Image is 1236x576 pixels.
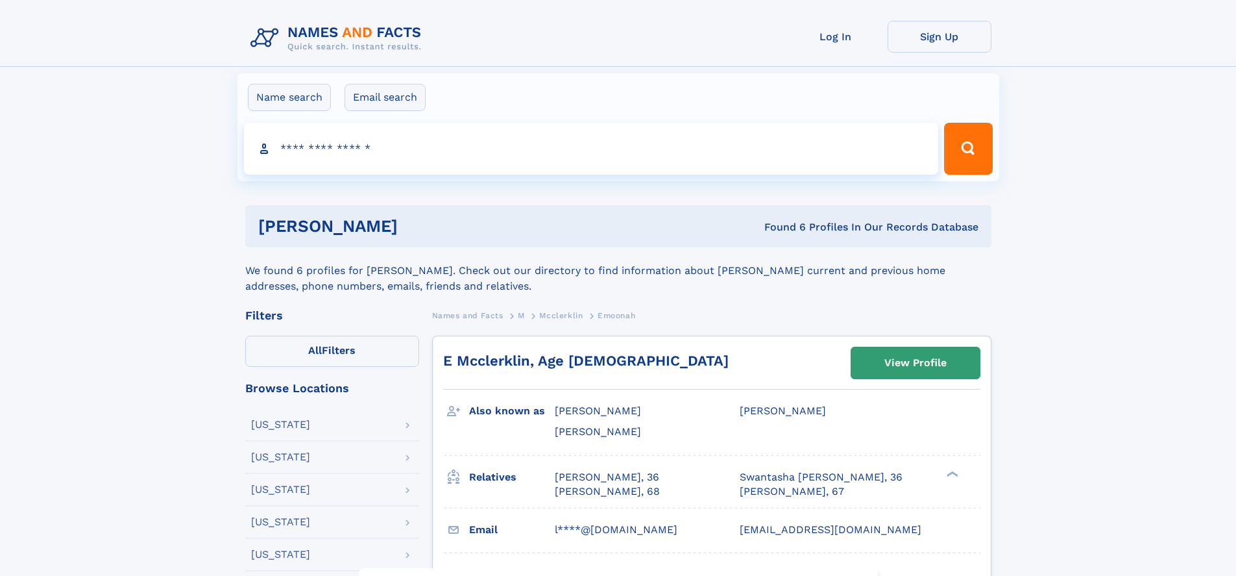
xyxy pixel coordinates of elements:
div: [US_STATE] [251,419,310,430]
span: [PERSON_NAME] [555,425,641,438]
a: M [518,307,525,323]
span: Mcclerklin [539,311,583,320]
div: ❯ [943,470,959,478]
a: View Profile [851,347,980,379]
a: [PERSON_NAME], 36 [555,470,659,484]
div: Browse Locations [245,382,419,394]
h3: Email [469,519,555,541]
a: Names and Facts [432,307,503,323]
a: Log In [784,21,888,53]
span: [PERSON_NAME] [555,405,641,417]
label: Name search [248,84,331,111]
a: Mcclerklin [539,307,583,323]
div: [US_STATE] [251,549,310,560]
a: [PERSON_NAME], 68 [555,484,660,499]
a: E Mcclerklin, Age [DEMOGRAPHIC_DATA] [443,353,729,369]
input: search input [244,123,939,175]
span: All [308,344,322,357]
a: [PERSON_NAME], 67 [740,484,844,499]
div: Filters [245,310,419,321]
div: [US_STATE] [251,517,310,527]
label: Email search [345,84,426,111]
a: Swantasha [PERSON_NAME], 36 [740,470,903,484]
div: We found 6 profiles for [PERSON_NAME]. Check out our directory to find information about [PERSON_... [245,247,991,294]
div: Found 6 Profiles In Our Records Database [581,220,978,234]
div: View Profile [884,348,947,378]
h3: Also known as [469,400,555,422]
button: Search Button [944,123,992,175]
span: Emoonah [598,311,635,320]
h1: [PERSON_NAME] [258,218,581,234]
h3: Relatives [469,466,555,488]
label: Filters [245,336,419,367]
img: Logo Names and Facts [245,21,432,56]
div: [US_STATE] [251,452,310,462]
div: [US_STATE] [251,484,310,495]
span: M [518,311,525,320]
span: [EMAIL_ADDRESS][DOMAIN_NAME] [740,523,921,536]
a: Sign Up [888,21,991,53]
span: [PERSON_NAME] [740,405,826,417]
